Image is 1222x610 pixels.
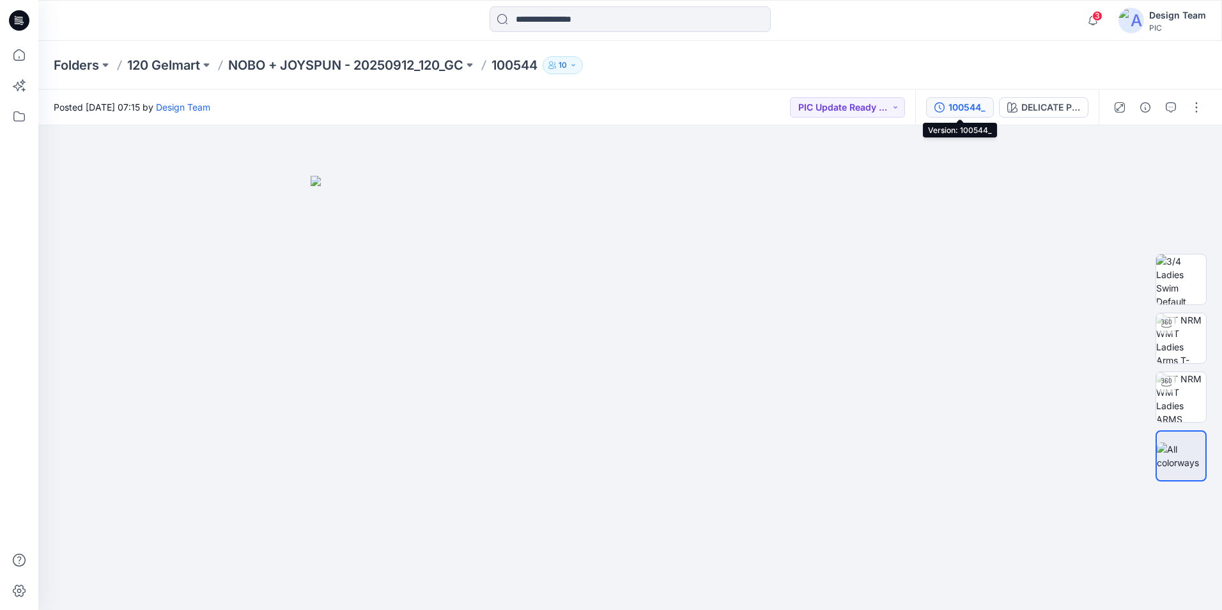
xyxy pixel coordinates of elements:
img: 3/4 Ladies Swim Default [1156,254,1206,304]
a: 120 Gelmart [127,56,200,74]
img: avatar [1118,8,1144,33]
img: TT NRM WMT Ladies Arms T-POSE [1156,313,1206,363]
button: Details [1135,97,1156,118]
div: Design Team [1149,8,1206,23]
img: eyJhbGciOiJIUzI1NiIsImtpZCI6IjAiLCJzbHQiOiJzZXMiLCJ0eXAiOiJKV1QifQ.eyJkYXRhIjp7InR5cGUiOiJzdG9yYW... [311,176,950,610]
a: Folders [54,56,99,74]
a: NOBO + JOYSPUN - 20250912_120_GC [228,56,463,74]
button: 100544_ [926,97,994,118]
img: All colorways [1157,442,1205,469]
span: 3 [1092,11,1102,21]
img: TT NRM WMT Ladies ARMS DOWN [1156,372,1206,422]
div: 100544_ [948,100,986,114]
button: 10 [543,56,583,74]
span: Posted [DATE] 07:15 by [54,100,210,114]
div: PIC [1149,23,1206,33]
button: DELICATE PINK [999,97,1088,118]
a: Design Team [156,102,210,113]
p: 100544 [491,56,538,74]
div: DELICATE PINK [1021,100,1080,114]
p: 10 [559,58,567,72]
